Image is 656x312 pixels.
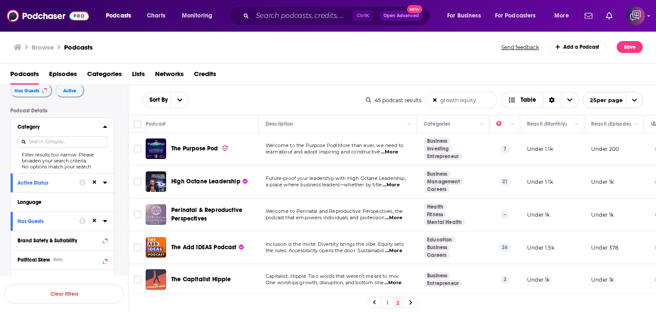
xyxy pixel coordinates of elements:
a: 1 [383,297,392,308]
a: Categories [87,67,122,85]
button: Has Guests [18,215,79,226]
div: Power Score [496,119,508,129]
a: Business [424,244,451,251]
span: podcast that empowers individuals and profession [266,215,384,221]
button: open menu [441,9,492,23]
div: Active Status [18,180,73,186]
a: Show notifications dropdown [581,9,596,23]
span: The Add IDEAS Podcast [171,244,237,251]
a: Entrepreneur [424,153,462,160]
div: Search podcasts, credits, & more... [237,6,438,26]
h3: Browse [32,43,54,51]
a: Perinatal & Reproductive Perspectives [171,206,256,223]
a: Charts [141,9,170,23]
span: Perinatal & Reproductive Perspectives [171,206,242,222]
p: 21 [499,177,511,186]
input: Search Category... [18,136,107,148]
a: Health [424,203,447,210]
span: Open Advanced [384,14,419,18]
button: open menu [489,9,548,23]
div: Sort Direction [543,92,561,108]
p: Under 1k [527,211,550,218]
div: Description [266,119,293,129]
a: The Capitalist Hippie [146,269,166,290]
span: Charts [147,10,165,22]
a: Credits [194,67,216,85]
span: New [407,5,422,13]
button: open menu [143,97,171,103]
span: Active [63,88,76,93]
button: Brand Safety & Suitability [18,235,107,245]
span: Has Guests [15,88,39,93]
span: Capitalist…Hippie. Two words that weren’t meant to mix. [266,273,399,279]
span: For Business [447,10,481,22]
h1: Podcasts [64,43,93,51]
button: Active [56,84,84,97]
span: Toggle select row [134,145,141,153]
p: 26 [498,243,511,252]
span: 25 per page [583,94,623,107]
span: Ctrl K [353,10,373,21]
a: Show notifications dropdown [603,9,616,23]
a: Fitness [424,211,446,218]
button: Send feedback [499,44,542,51]
p: Under 1k [591,211,614,218]
a: Entrepreneur [424,280,462,287]
p: 7 [500,144,510,153]
img: The Add IDEAS Podcast [146,237,166,258]
img: The Purpose Pod [146,138,166,159]
button: Language [18,196,107,207]
a: Mental Health [424,219,465,226]
span: One worships growth, disruption, and bottom line [266,280,384,286]
a: Lists [132,67,145,85]
button: Clear Filters [4,284,124,303]
span: Toggle select row [134,244,141,251]
button: open menu [176,9,223,23]
a: Careers [424,252,450,259]
a: Business [424,138,451,144]
button: Column Actions [632,119,642,130]
button: Show More [11,269,114,288]
a: High Octane Leadership [171,177,248,186]
span: the rules. Accessibility opens the door. Sustainabili [266,247,384,253]
div: Reach (Monthly) [527,119,567,129]
input: Search podcasts, credits, & more... [252,9,353,23]
p: Podcast Details [10,108,114,114]
a: Business [424,272,451,279]
a: Podcasts [10,67,39,85]
span: For Podcasters [495,10,536,22]
p: Under 1.1k [527,178,553,185]
button: open menu [548,9,580,23]
p: Under 1k [527,276,550,283]
span: The Purpose Pod [171,145,218,152]
img: Podchaser - Follow, Share and Rate Podcasts [7,8,89,24]
span: Welcome to Perinatal and Reproductive Perspectives, the [266,208,403,214]
button: Political SkewBeta [18,254,107,265]
button: open menu [100,9,142,23]
span: Toggle select row [134,178,141,185]
a: Management [424,178,463,185]
span: learn about and adopt inspiring and constructive [266,149,380,155]
button: open menu [583,92,643,108]
div: Category [18,124,97,130]
p: 2 [500,275,510,284]
button: Open AdvancedNew [380,11,423,21]
button: Choose View [501,92,579,108]
button: Active Status [18,177,79,188]
button: Save [617,41,643,53]
a: Networks [155,67,184,85]
div: Podcast [146,119,166,129]
a: Education [424,236,456,243]
div: Language [18,199,102,205]
a: Episodes [49,67,77,85]
div: Beta [53,257,63,262]
div: Reach (Episode) [591,119,631,129]
span: Future-proof your leadership with High Octane Leadership, [266,175,406,181]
